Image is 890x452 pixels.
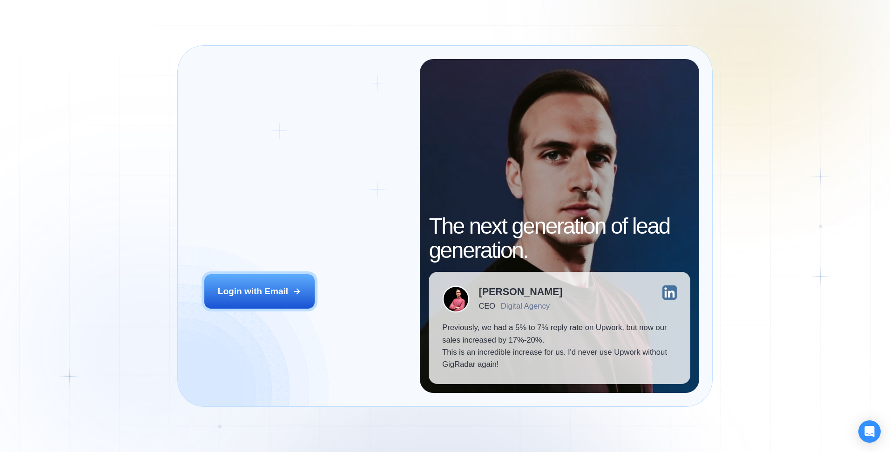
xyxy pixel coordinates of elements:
[479,287,563,297] div: [PERSON_NAME]
[442,322,677,371] p: Previously, we had a 5% to 7% reply rate on Upwork, but now our sales increased by 17%-20%. This ...
[429,214,690,263] h2: The next generation of lead generation.
[204,274,315,309] button: Login with Email
[218,285,288,297] div: Login with Email
[858,420,881,443] div: Open Intercom Messenger
[501,302,550,310] div: Digital Agency
[479,302,495,310] div: CEO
